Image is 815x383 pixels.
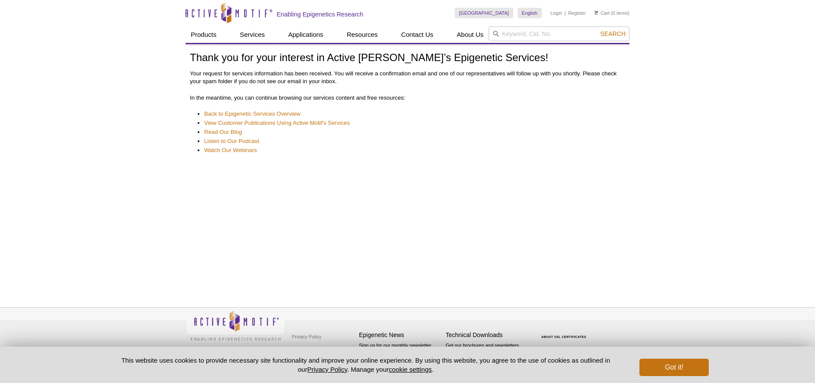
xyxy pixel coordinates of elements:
a: Privacy Policy [290,330,323,343]
p: Sign up for our monthly newsletter highlighting recent publications in the field of epigenetics. [359,342,441,371]
a: Watch Our Webinars [204,146,257,154]
a: English [518,8,542,18]
a: Applications [283,26,329,43]
p: Your request for services information has been received. You will receive a confirmation email an... [190,70,625,85]
img: Your Cart [594,10,598,15]
a: ABOUT SSL CERTIFICATES [541,335,587,338]
p: Get our brochures and newsletters, or request them by mail. [446,342,528,364]
h2: Enabling Epigenetics Research [277,10,363,18]
a: About Us [452,26,489,43]
a: Resources [342,26,383,43]
a: Products [186,26,222,43]
li: | [564,8,566,18]
img: Active Motif, [186,308,285,343]
a: Back to Epigenetic Services Overview [204,110,300,118]
button: Got it! [639,359,709,376]
a: Services [235,26,270,43]
input: Keyword, Cat. No. [489,26,629,41]
table: Click to Verify - This site chose Symantec SSL for secure e-commerce and confidential communicati... [532,323,597,342]
p: This website uses cookies to provide necessary site functionality and improve your online experie... [106,356,625,374]
a: Terms & Conditions [290,343,335,356]
span: Search [600,30,626,37]
h4: Technical Downloads [446,331,528,339]
button: cookie settings [389,366,432,373]
a: Register [568,10,586,16]
a: View Customer Publications Using Active Motif's Services [204,119,350,127]
p: In the meantime, you can continue browsing our services content and free resources: [190,94,625,102]
button: Search [598,30,628,38]
h4: Epigenetic News [359,331,441,339]
a: Login [551,10,562,16]
a: Cart [594,10,610,16]
a: Contact Us [396,26,438,43]
a: Privacy Policy [307,366,347,373]
li: (0 items) [594,8,629,18]
a: Listen to Our Podcast [204,137,259,145]
a: Read Our Blog [204,128,242,136]
a: [GEOGRAPHIC_DATA] [455,8,513,18]
h1: Thank you for your interest in Active [PERSON_NAME]’s Epigenetic Services! [190,52,625,65]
